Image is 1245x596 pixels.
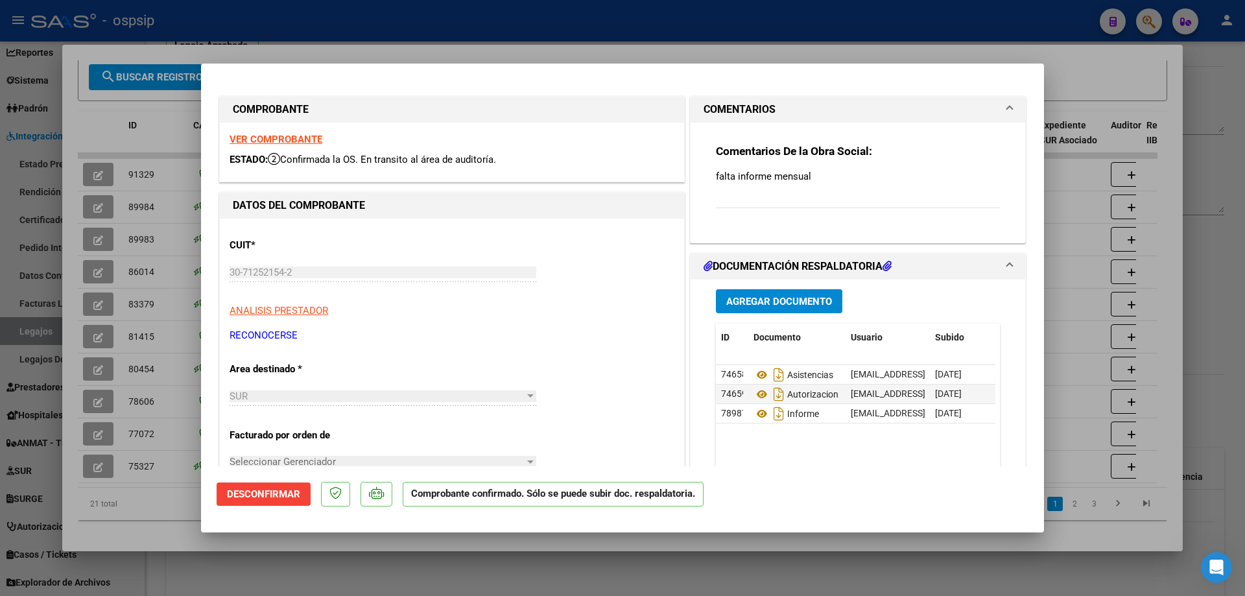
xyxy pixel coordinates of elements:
span: SUR [230,390,248,402]
p: falta informe mensual [716,169,1000,184]
p: RECONOCERSE [230,328,674,343]
span: ID [721,332,729,342]
i: Descargar documento [770,364,787,385]
span: Documento [753,332,801,342]
span: [EMAIL_ADDRESS][DOMAIN_NAME] - RECONOCERSE - [851,388,1069,399]
datatable-header-cell: ID [716,324,748,352]
h1: DOCUMENTACIÓN RESPALDATORIA [704,259,892,274]
span: 74658 [721,369,747,379]
span: Subido [935,332,964,342]
strong: DATOS DEL COMPROBANTE [233,199,365,211]
span: Seleccionar Gerenciador [230,456,525,468]
datatable-header-cell: Usuario [846,324,930,352]
span: Confirmada la OS. En transito al área de auditoría. [268,154,496,165]
span: 74659 [721,388,747,399]
span: 78987 [721,408,747,418]
span: [DATE] [935,408,962,418]
strong: Comentarios De la Obra Social: [716,145,872,158]
iframe: Intercom live chat [1201,552,1232,583]
span: Autorizacion [753,389,838,399]
span: ESTADO: [230,154,268,165]
span: Desconfirmar [227,488,300,500]
div: DOCUMENTACIÓN RESPALDATORIA [691,280,1025,549]
datatable-header-cell: Subido [930,324,995,352]
mat-expansion-panel-header: COMENTARIOS [691,97,1025,123]
i: Descargar documento [770,384,787,405]
datatable-header-cell: Documento [748,324,846,352]
span: [EMAIL_ADDRESS][DOMAIN_NAME] - RECONOCERSE - [851,408,1069,418]
span: [DATE] [935,369,962,379]
a: VER COMPROBANTE [230,134,322,145]
span: Asistencias [753,370,833,380]
div: COMENTARIOS [691,123,1025,243]
span: Agregar Documento [726,296,832,307]
strong: COMPROBANTE [233,103,309,115]
p: Comprobante confirmado. Sólo se puede subir doc. respaldatoria. [403,482,704,507]
span: Usuario [851,332,883,342]
p: Area destinado * [230,362,363,377]
button: Desconfirmar [217,483,311,506]
mat-expansion-panel-header: DOCUMENTACIÓN RESPALDATORIA [691,254,1025,280]
p: Facturado por orden de [230,428,363,443]
span: ANALISIS PRESTADOR [230,305,328,316]
p: CUIT [230,238,363,253]
button: Agregar Documento [716,289,842,313]
h1: COMENTARIOS [704,102,776,117]
span: Informe [753,409,819,419]
span: [EMAIL_ADDRESS][DOMAIN_NAME] - RECONOCERSE - [851,369,1069,379]
datatable-header-cell: Acción [995,324,1060,352]
span: [DATE] [935,388,962,399]
i: Descargar documento [770,403,787,424]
